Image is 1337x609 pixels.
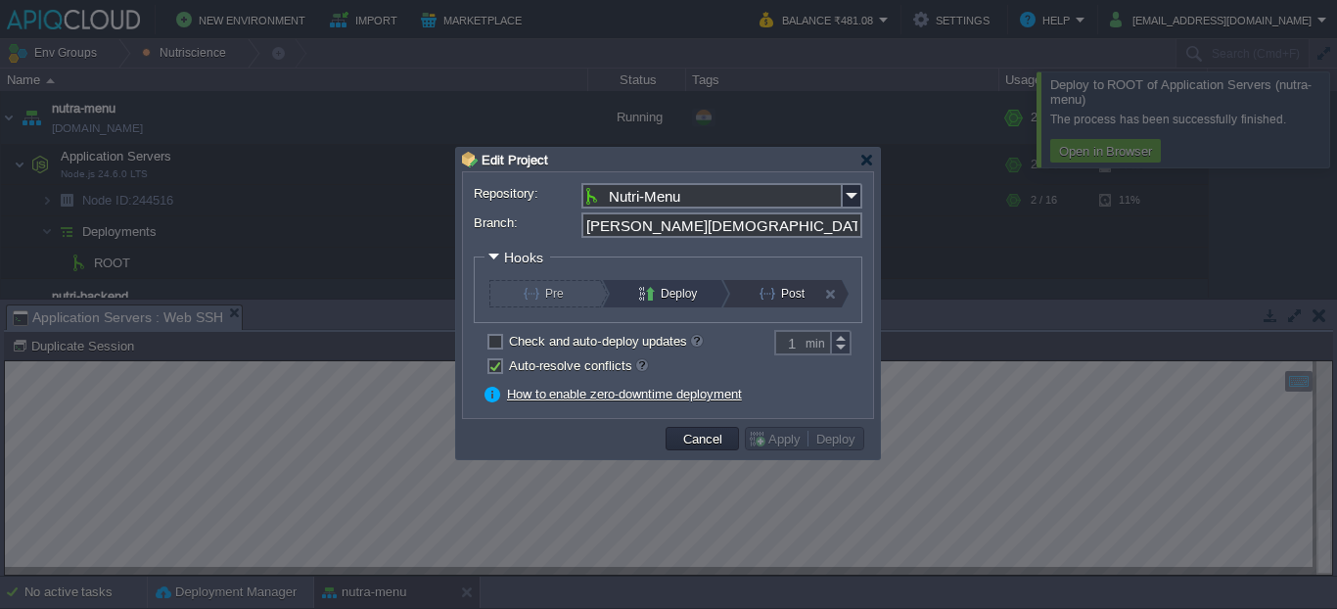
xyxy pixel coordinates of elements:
button: Apply [748,430,807,447]
span: Hooks [504,250,548,265]
button: Deploy [639,280,706,307]
label: Auto-resolve conflicts [509,358,648,373]
button: Post [760,280,826,307]
button: Deploy [810,430,861,447]
span: Edit Project [482,153,548,167]
label: Repository: [474,183,579,204]
button: Cancel [677,430,728,447]
label: Check and auto-deploy updates [509,334,703,349]
button: Pre [524,280,590,307]
div: min [806,331,829,354]
a: How to enable zero-downtime deployment [507,387,742,401]
label: Branch: [474,212,579,233]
